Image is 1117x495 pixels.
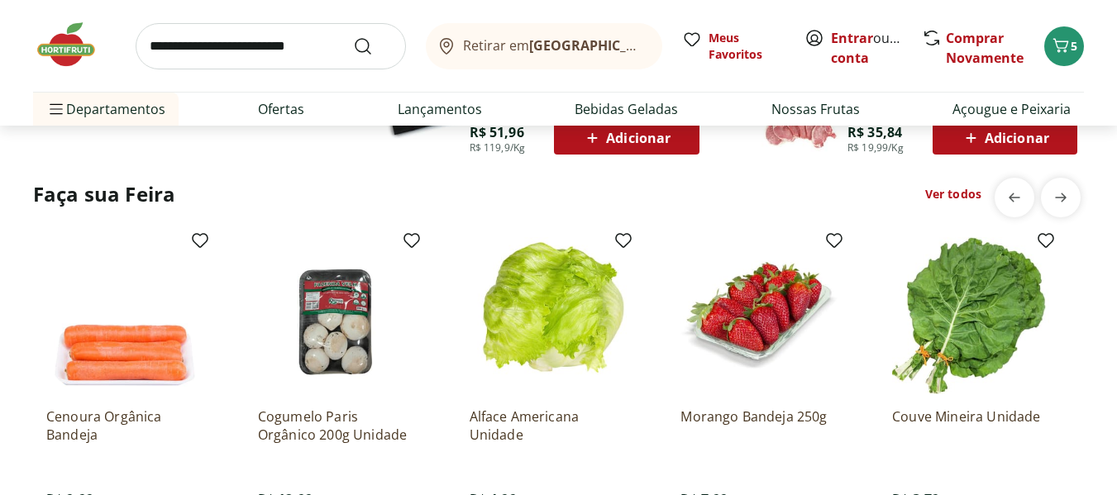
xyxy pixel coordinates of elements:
span: Adicionar [582,128,671,148]
a: Ofertas [258,99,304,119]
span: ou [831,28,905,68]
button: Adicionar [554,121,699,155]
span: 5 [1071,38,1077,54]
button: next [1041,178,1081,217]
b: [GEOGRAPHIC_DATA]/[GEOGRAPHIC_DATA] [529,36,808,55]
a: Meus Favoritos [682,30,785,63]
img: Alface Americana Unidade [470,237,627,394]
button: Submit Search [353,36,393,56]
img: Hortifruti [33,20,116,69]
button: Carrinho [1044,26,1084,66]
img: Couve Mineira Unidade [892,237,1049,394]
span: Meus Favoritos [709,30,785,63]
button: previous [995,178,1034,217]
span: R$ 119,9/Kg [470,141,526,155]
a: Criar conta [831,29,922,67]
a: Comprar Novamente [946,29,1024,67]
a: Lançamentos [398,99,482,119]
a: Entrar [831,29,873,47]
a: Cenoura Orgânica Bandeja [46,407,203,444]
img: Morango Bandeja 250g [680,237,838,394]
span: R$ 19,99/Kg [847,141,904,155]
input: search [136,23,406,69]
span: R$ 35,84 [847,123,902,141]
a: Couve Mineira Unidade [892,407,1049,444]
span: R$ 51,96 [470,123,524,141]
a: Morango Bandeja 250g [680,407,838,444]
span: Adicionar [961,128,1049,148]
button: Menu [46,89,66,129]
button: Retirar em[GEOGRAPHIC_DATA]/[GEOGRAPHIC_DATA] [426,23,662,69]
img: Cogumelo Paris Orgânico 200g Unidade [258,237,415,394]
a: Nossas Frutas [771,99,860,119]
a: Ver todos [925,186,981,202]
a: Bebidas Geladas [575,99,678,119]
button: Adicionar [933,121,1077,155]
a: Cogumelo Paris Orgânico 200g Unidade [258,407,415,444]
h2: Faça sua Feira [33,181,175,207]
span: Departamentos [46,89,165,129]
span: Retirar em [463,38,646,53]
a: Alface Americana Unidade [470,407,627,444]
img: Cenoura Orgânica Bandeja [46,237,203,394]
a: Açougue e Peixaria [952,99,1071,119]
